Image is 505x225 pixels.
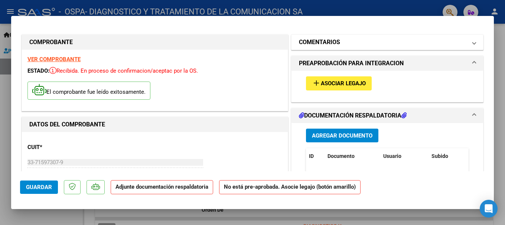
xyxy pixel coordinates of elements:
span: Usuario [383,153,401,159]
mat-expansion-panel-header: PREAPROBACIÓN PARA INTEGRACION [291,56,483,71]
mat-expansion-panel-header: DOCUMENTACIÓN RESPALDATORIA [291,108,483,123]
datatable-header-cell: Subido [429,148,466,164]
span: Documento [328,153,355,159]
h1: DOCUMENTACIÓN RESPALDATORIA [299,111,407,120]
datatable-header-cell: Documento [325,148,380,164]
span: Recibida. En proceso de confirmacion/aceptac por la OS. [49,67,198,74]
p: CUIT [27,143,104,152]
strong: Adjunte documentación respaldatoria [115,183,208,190]
span: ID [309,153,314,159]
button: Asociar Legajo [306,76,372,90]
datatable-header-cell: Usuario [380,148,429,164]
span: Subido [431,153,448,159]
mat-icon: add [312,79,321,87]
button: Guardar [20,181,58,194]
p: El comprobante fue leído exitosamente. [27,82,150,100]
span: ESTADO: [27,67,49,74]
h1: PREAPROBACIÓN PARA INTEGRACION [299,59,404,68]
div: PREAPROBACIÓN PARA INTEGRACION [291,71,483,102]
span: Agregar Documento [312,132,372,139]
a: VER COMPROBANTE [27,56,81,63]
h1: COMENTARIOS [299,38,340,47]
strong: COMPROBANTE [29,39,73,46]
mat-expansion-panel-header: COMENTARIOS [291,35,483,50]
button: Agregar Documento [306,129,378,142]
datatable-header-cell: Acción [466,148,503,164]
span: Asociar Legajo [321,80,366,87]
strong: No está pre-aprobada. Asocie legajo (botón amarillo) [219,180,361,195]
span: Guardar [26,184,52,191]
div: Open Intercom Messenger [480,200,498,218]
strong: DATOS DEL COMPROBANTE [29,121,105,128]
datatable-header-cell: ID [306,148,325,164]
